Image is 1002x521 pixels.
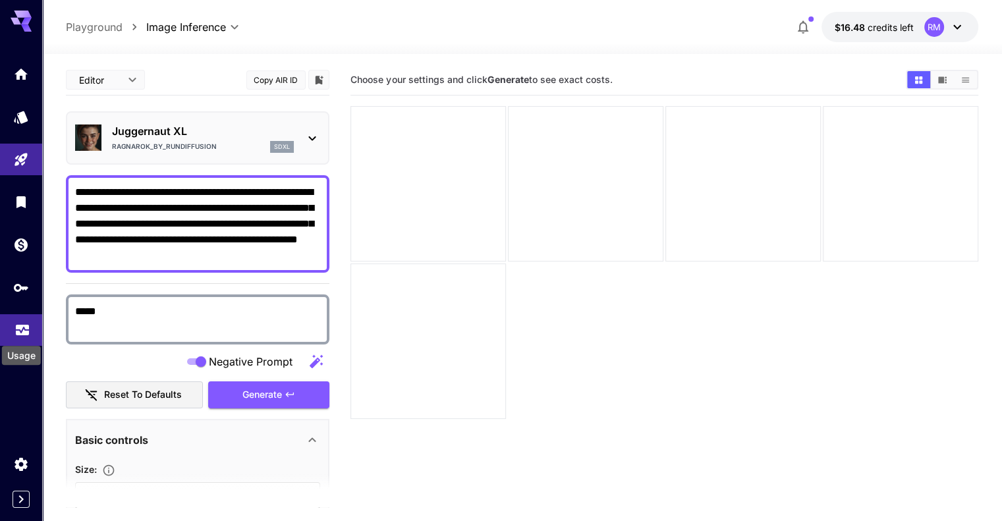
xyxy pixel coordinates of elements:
div: Playground [13,151,29,168]
div: Models [13,109,29,125]
div: Settings [13,456,29,472]
button: Adjust the dimensions of the generated image by specifying its width and height in pixels, or sel... [97,464,121,477]
span: Editor [79,73,120,87]
span: $16.48 [835,22,868,33]
button: Reset to defaults [66,381,203,408]
p: Basic controls [75,432,148,448]
span: Image Inference [146,19,226,35]
div: Juggernaut XLRagnarok_by_RunDiffusionsdxl [75,118,320,158]
p: Ragnarok_by_RunDiffusion [112,142,217,151]
div: Basic controls [75,424,320,456]
b: Generate [487,74,528,85]
span: Size : [75,464,97,475]
span: Negative Prompt [209,354,292,370]
div: API Keys [13,279,29,296]
div: Usage [14,317,30,334]
button: Generate [208,381,329,408]
p: Juggernaut XL [112,123,294,139]
div: Home [13,66,29,82]
span: credits left [868,22,914,33]
span: Choose your settings and click to see exact costs. [350,74,612,85]
span: Generate [242,387,282,403]
button: Copy AIR ID [246,70,306,90]
p: sdxl [274,142,290,151]
div: Show media in grid viewShow media in video viewShow media in list view [906,70,978,90]
button: Add to library [313,72,325,88]
a: Playground [66,19,123,35]
div: RM [924,17,944,37]
nav: breadcrumb [66,19,146,35]
div: Wallet [13,236,29,253]
button: Show media in grid view [907,71,930,88]
button: Show media in video view [931,71,954,88]
button: $16.47706RM [821,12,978,42]
button: Show media in list view [954,71,977,88]
button: Expand sidebar [13,491,30,508]
div: Usage [2,346,41,365]
div: $16.47706 [835,20,914,34]
div: Library [13,194,29,210]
